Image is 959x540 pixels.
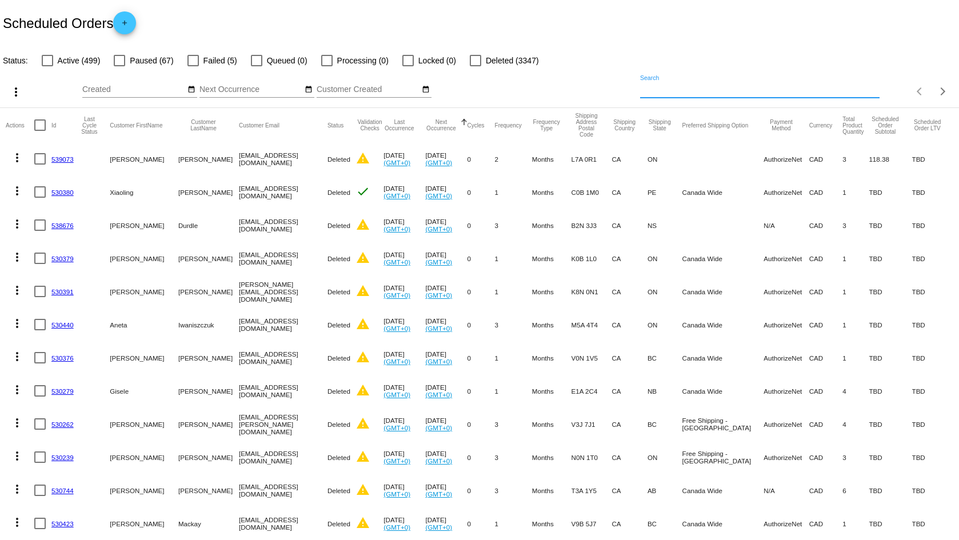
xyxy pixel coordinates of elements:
[764,209,809,242] mat-cell: N/A
[425,159,452,166] a: (GMT+0)
[764,374,809,407] mat-cell: AuthorizeNet
[51,122,56,129] button: Change sorting for Id
[495,142,532,175] mat-cell: 2
[764,142,809,175] mat-cell: AuthorizeNet
[572,242,612,275] mat-cell: K0B 1L0
[467,242,495,275] mat-cell: 0
[532,142,572,175] mat-cell: Months
[532,441,572,474] mat-cell: Months
[869,441,912,474] mat-cell: TBD
[425,119,457,131] button: Change sorting for NextOccurrenceUtc
[51,155,74,163] a: 539073
[869,142,912,175] mat-cell: 118.38
[809,209,843,242] mat-cell: CAD
[495,308,532,341] mat-cell: 3
[356,185,370,198] mat-icon: check
[912,341,953,374] mat-cell: TBD
[425,358,452,365] a: (GMT+0)
[648,474,682,507] mat-cell: AB
[10,184,24,198] mat-icon: more_vert
[532,407,572,441] mat-cell: Months
[612,209,647,242] mat-cell: CA
[425,242,467,275] mat-cell: [DATE]
[682,122,749,129] button: Change sorting for PreferredShippingOption
[495,242,532,275] mat-cell: 1
[869,175,912,209] mat-cell: TBD
[682,507,764,540] mat-cell: Canada Wide
[486,54,539,67] span: Deleted (3347)
[82,85,185,94] input: Created
[912,142,953,175] mat-cell: TBD
[130,54,173,67] span: Paused (67)
[682,275,764,308] mat-cell: Canada Wide
[572,474,612,507] mat-cell: T3A 1Y5
[383,523,410,531] a: (GMT+0)
[532,507,572,540] mat-cell: Months
[495,407,532,441] mat-cell: 3
[612,242,647,275] mat-cell: CA
[425,291,452,299] a: (GMT+0)
[912,119,943,131] button: Change sorting for LifetimeValue
[842,507,869,540] mat-cell: 1
[572,507,612,540] mat-cell: V9B 5J7
[764,242,809,275] mat-cell: AuthorizeNet
[572,308,612,341] mat-cell: M5A 4T4
[383,308,425,341] mat-cell: [DATE]
[239,374,327,407] mat-cell: [EMAIL_ADDRESS][DOMAIN_NAME]
[912,507,953,540] mat-cell: TBD
[764,119,798,131] button: Change sorting for PaymentMethod.Type
[842,407,869,441] mat-cell: 4
[648,209,682,242] mat-cell: NS
[425,192,452,199] a: (GMT+0)
[327,222,350,229] span: Deleted
[869,308,912,341] mat-cell: TBD
[682,374,764,407] mat-cell: Canada Wide
[682,474,764,507] mat-cell: Canada Wide
[842,142,869,175] mat-cell: 3
[51,387,74,395] a: 530279
[682,175,764,209] mat-cell: Canada Wide
[682,441,764,474] mat-cell: Free Shipping - [GEOGRAPHIC_DATA]
[495,122,522,129] button: Change sorting for Frequency
[809,507,843,540] mat-cell: CAD
[239,122,279,129] button: Change sorting for CustomerEmail
[178,119,229,131] button: Change sorting for CustomerLastName
[383,209,425,242] mat-cell: [DATE]
[425,258,452,266] a: (GMT+0)
[383,291,410,299] a: (GMT+0)
[572,175,612,209] mat-cell: C0B 1M0
[648,175,682,209] mat-cell: PE
[425,325,452,332] a: (GMT+0)
[572,341,612,374] mat-cell: V0N 1V5
[842,175,869,209] mat-cell: 1
[648,341,682,374] mat-cell: BC
[612,341,647,374] mat-cell: CA
[572,209,612,242] mat-cell: B2N 3J3
[912,308,953,341] mat-cell: TBD
[912,175,953,209] mat-cell: TBD
[425,507,467,540] mat-cell: [DATE]
[764,175,809,209] mat-cell: AuthorizeNet
[809,275,843,308] mat-cell: CAD
[912,209,953,242] mat-cell: TBD
[495,507,532,540] mat-cell: 1
[10,416,24,430] mat-icon: more_vert
[495,175,532,209] mat-cell: 1
[178,374,239,407] mat-cell: [PERSON_NAME]
[110,507,178,540] mat-cell: [PERSON_NAME]
[3,11,136,34] h2: Scheduled Orders
[110,441,178,474] mat-cell: [PERSON_NAME]
[110,122,162,129] button: Change sorting for CustomerFirstName
[764,441,809,474] mat-cell: AuthorizeNet
[239,507,327,540] mat-cell: [EMAIL_ADDRESS][DOMAIN_NAME]
[809,341,843,374] mat-cell: CAD
[383,490,410,498] a: (GMT+0)
[842,474,869,507] mat-cell: 6
[532,242,572,275] mat-cell: Months
[842,308,869,341] mat-cell: 1
[110,374,178,407] mat-cell: Gisele
[764,407,809,441] mat-cell: AuthorizeNet
[422,85,430,94] mat-icon: date_range
[383,275,425,308] mat-cell: [DATE]
[356,108,383,142] mat-header-cell: Validation Checks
